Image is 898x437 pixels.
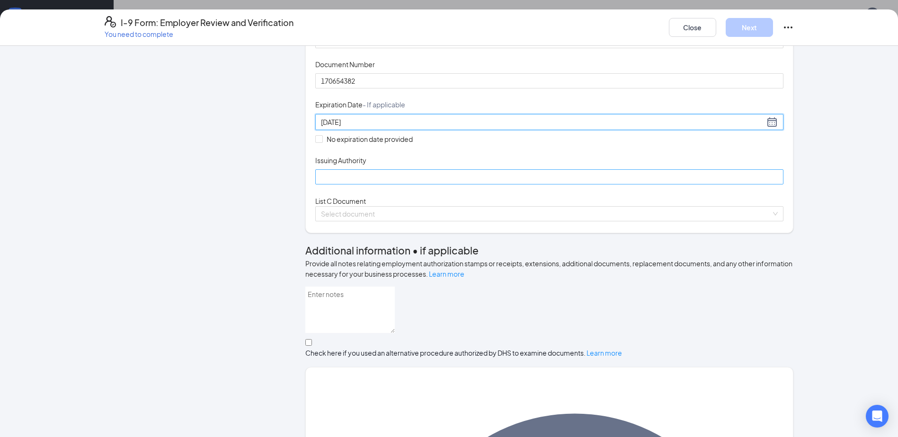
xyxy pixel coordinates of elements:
[587,349,622,357] a: Learn more
[315,60,375,69] span: Document Number
[866,405,889,428] div: Open Intercom Messenger
[105,16,116,27] svg: FormI9EVerifyIcon
[321,117,765,127] input: 01/08/2029
[315,156,366,165] span: Issuing Authority
[315,100,405,109] span: Expiration Date
[429,270,464,278] a: Learn more
[105,29,293,39] p: You need to complete
[305,339,312,346] input: Check here if you used an alternative procedure authorized by DHS to examine documents. Learn more
[305,244,410,257] span: Additional information
[363,100,405,109] span: - If applicable
[305,348,793,358] div: Check here if you used an alternative procedure authorized by DHS to examine documents.
[323,134,417,144] span: No expiration date provided
[782,22,794,33] svg: Ellipses
[305,259,792,278] span: Provide all notes relating employment authorization stamps or receipts, extensions, additional do...
[726,18,773,37] button: Next
[121,16,293,29] h4: I-9 Form: Employer Review and Verification
[410,244,479,257] span: • if applicable
[315,197,366,205] span: List C Document
[669,18,716,37] button: Close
